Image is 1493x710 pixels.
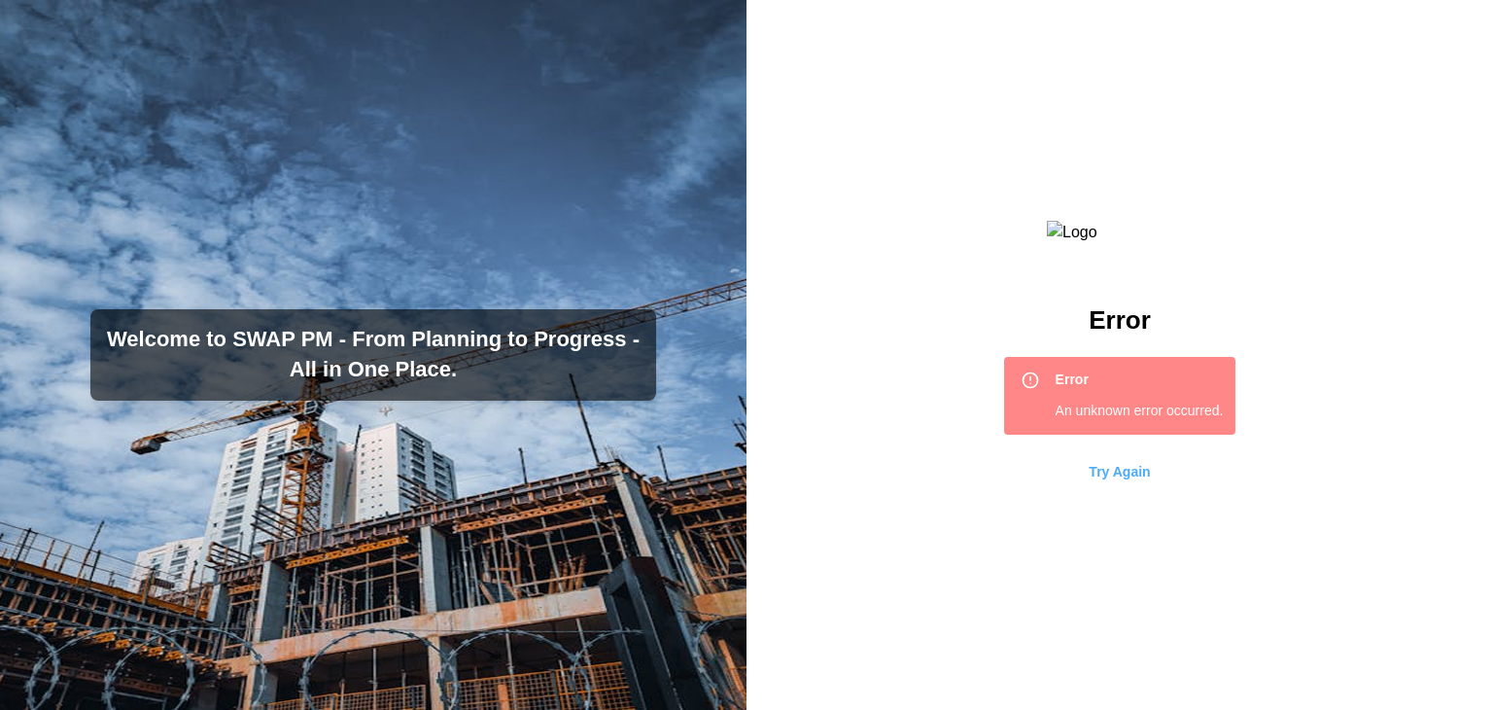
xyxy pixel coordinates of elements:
[1056,370,1089,391] span: Error
[1089,455,1150,488] span: Try Again
[106,325,641,385] h3: Welcome to SWAP PM - From Planning to Progress - All in One Place.
[776,454,1464,489] a: Try Again
[1056,401,1224,422] div: An unknown error occurred.
[1089,303,1151,337] h2: Error
[1047,221,1193,245] img: Logo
